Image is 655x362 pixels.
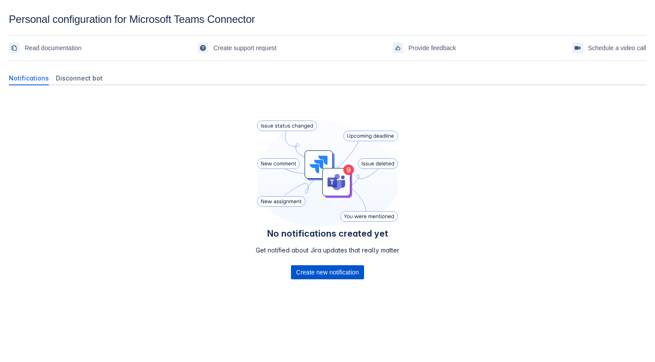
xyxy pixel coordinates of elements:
[9,41,81,55] a: Read documentation
[408,41,456,55] span: Provide feedback
[213,41,276,55] span: Create support request
[11,44,18,51] span: documentation
[256,228,399,239] h4: No notifications created yet
[291,265,364,279] div: Button group
[9,74,49,83] span: Notifications
[588,41,646,55] span: Schedule a video call
[574,44,581,51] span: videoCall
[256,246,399,255] p: Get notified about Jira updates that really matter
[9,13,646,26] div: Personal configuration for Microsoft Teams Connector
[198,41,276,55] a: Create support request
[572,41,646,55] a: Schedule a video call
[394,44,401,51] span: feedback
[393,41,456,55] a: Provide feedback
[199,44,206,51] span: support
[56,74,103,83] span: Disconnect bot
[291,265,364,279] button: Create new notification
[296,265,359,279] span: Create new notification
[25,41,81,55] span: Read documentation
